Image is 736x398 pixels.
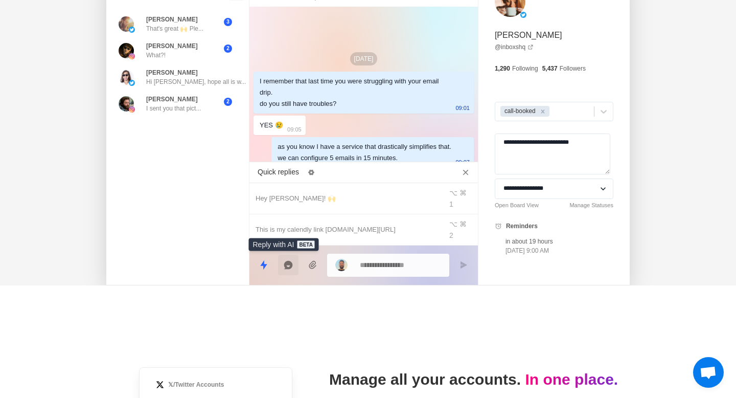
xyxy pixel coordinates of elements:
[146,41,198,51] p: [PERSON_NAME]
[254,255,274,275] button: Quick replies
[512,64,538,73] p: Following
[129,80,135,86] img: picture
[146,15,198,24] p: [PERSON_NAME]
[224,45,232,53] span: 2
[146,104,201,113] p: I sent you that pict...
[506,222,538,231] p: Reminders
[224,18,232,26] span: 3
[505,246,553,255] p: [DATE] 9:00 AM
[350,52,378,65] p: [DATE]
[560,64,586,73] p: Followers
[129,53,135,59] img: picture
[146,51,166,60] p: What?!
[495,64,510,73] p: 1,290
[520,12,526,18] img: picture
[303,164,319,181] button: Edit quick replies
[501,106,537,117] div: call-booked
[129,106,135,113] img: picture
[542,64,558,73] p: 5,437
[146,77,246,86] p: Hi [PERSON_NAME], hope all is w...
[329,370,622,389] h1: Manage all your accounts.
[260,120,283,131] div: YES 😢
[505,237,553,246] p: in about 19 hours
[569,201,613,210] a: Manage Statuses
[129,27,135,33] img: picture
[457,164,474,181] button: Close quick replies
[287,124,302,135] p: 09:05
[146,95,198,104] p: [PERSON_NAME]
[224,98,232,106] span: 2
[119,96,134,112] img: picture
[449,187,472,210] div: ⌥ ⌘ 1
[260,76,451,109] div: I remember that last time you were struggling with your email drip. do you still have troubles?
[256,224,436,235] div: This is my calendly link [DOMAIN_NAME][URL]
[258,167,299,178] p: Quick replies
[278,141,451,164] div: as you know I have a service that drastically simplifies that. we can configure 5 emails in 15 mi...
[303,255,323,275] button: Add media
[455,102,470,114] p: 09:01
[119,70,134,85] img: picture
[525,371,618,388] span: In one place.
[146,68,198,77] p: [PERSON_NAME]
[693,357,724,388] a: Open chat
[495,201,539,210] a: Open Board View
[119,43,134,58] img: picture
[449,218,472,241] div: ⌥ ⌘ 2
[495,42,534,52] a: @inboxshq
[495,29,562,41] p: [PERSON_NAME]
[453,255,474,275] button: Send message
[146,24,203,33] p: That's great 🙌 Ple...
[455,157,470,168] p: 09:07
[537,106,548,117] div: Remove call-booked
[335,259,348,271] img: picture
[119,16,134,32] img: picture
[256,193,436,204] div: Hey [PERSON_NAME]! 🙌
[278,255,298,275] button: Reply with AI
